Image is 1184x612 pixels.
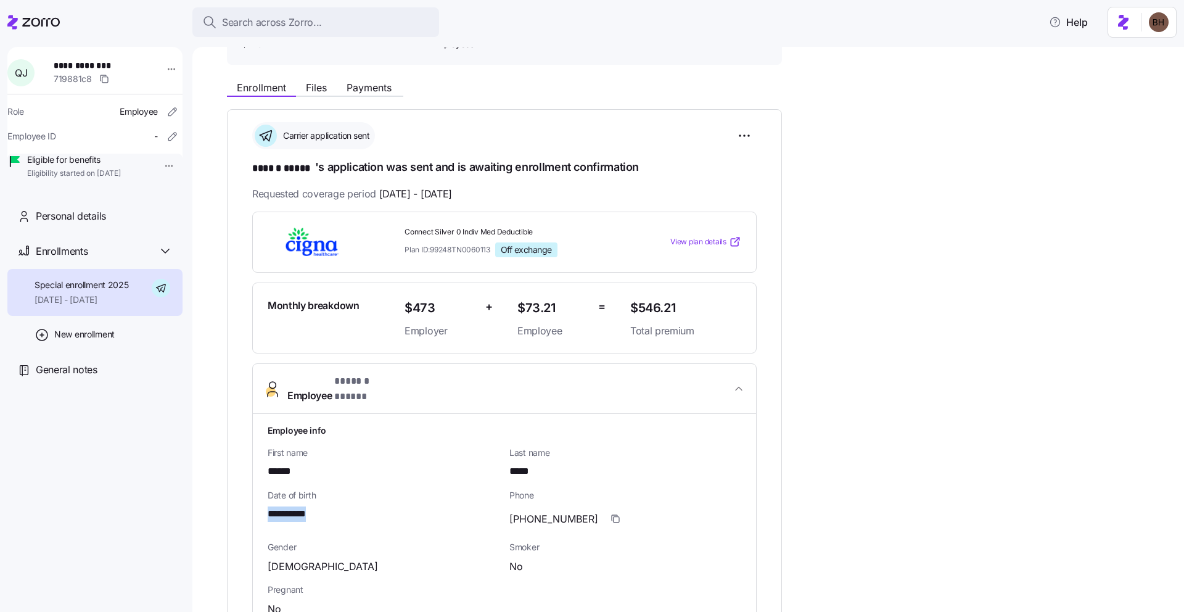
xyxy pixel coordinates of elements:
span: - [154,130,158,143]
span: Smoker [509,541,741,553]
span: Files [306,83,327,93]
span: [DATE] - [DATE] [35,294,129,306]
span: Enrollment [237,83,286,93]
span: Requested coverage period [252,186,452,202]
span: Eligibility started on [DATE] [27,168,121,179]
span: View plan details [670,236,726,248]
span: $73.21 [517,298,588,318]
span: Search across Zorro... [222,15,322,30]
span: No [509,559,523,574]
span: New enrollment [54,328,115,341]
span: [DATE] - [DATE] [379,186,452,202]
span: First name [268,447,499,459]
a: View plan details [670,236,741,248]
span: Employee [287,374,403,403]
span: Last name [509,447,741,459]
span: Total premium [630,323,741,339]
span: Q J [15,68,27,78]
span: Gender [268,541,499,553]
span: Eligible for benefits [27,154,121,166]
span: = [598,298,606,316]
span: Special enrollment 2025 [35,279,129,291]
span: Employee [120,105,158,118]
h1: Employee info [268,424,741,437]
span: Enrollments [36,244,88,259]
span: Plan ID: 99248TN0060113 [405,244,490,255]
span: $546.21 [630,298,741,318]
span: Help [1049,15,1088,30]
span: Monthly breakdown [268,298,360,313]
img: Cigna Healthcare [268,228,356,256]
span: Employee [517,323,588,339]
span: Employee ID [7,130,56,143]
span: Phone [509,489,741,502]
span: Role [7,105,24,118]
span: [PHONE_NUMBER] [509,511,598,527]
img: c3c218ad70e66eeb89914ccc98a2927c [1149,12,1169,32]
span: $473 [405,298,475,318]
span: Date of birth [268,489,499,502]
span: Payments [347,83,392,93]
span: + [485,298,493,316]
span: Off exchange [501,244,552,255]
span: Personal details [36,209,106,224]
span: Employer [405,323,475,339]
span: [DEMOGRAPHIC_DATA] [268,559,378,574]
button: Help [1039,10,1098,35]
h1: 's application was sent and is awaiting enrollment confirmation [252,159,757,176]
span: Carrier application sent [279,130,369,142]
span: Pregnant [268,584,741,596]
span: 719881c8 [54,73,92,85]
button: Search across Zorro... [192,7,439,37]
span: Connect Silver 0 Indiv Med Deductible [405,227,620,238]
span: General notes [36,362,97,378]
